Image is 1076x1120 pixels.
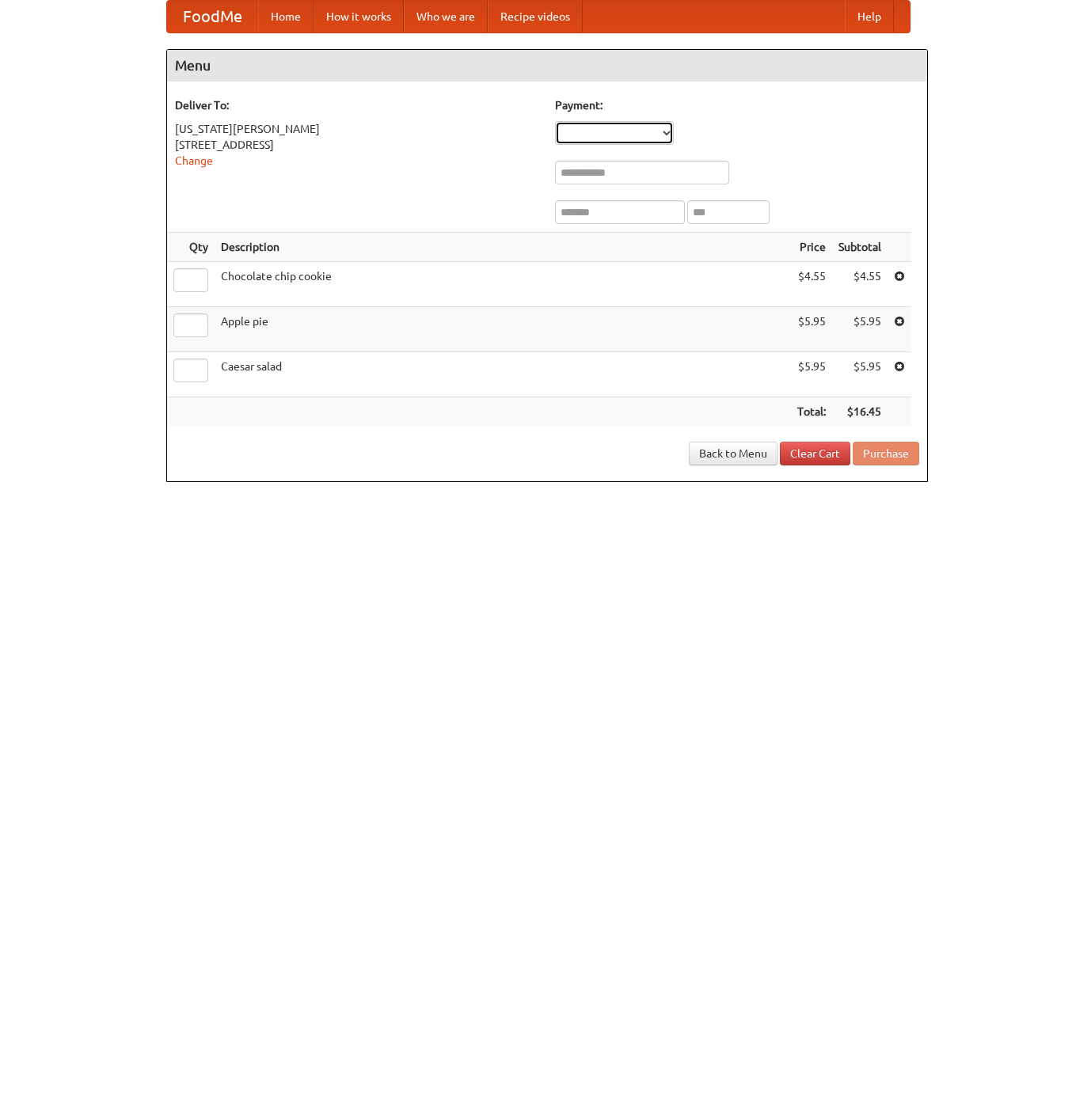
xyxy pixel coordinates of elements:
td: $5.95 [791,352,832,397]
td: $4.55 [832,262,888,307]
a: Change [175,154,213,167]
td: $5.95 [791,307,832,352]
div: [US_STATE][PERSON_NAME] [175,121,539,137]
th: Description [215,233,791,262]
td: $4.55 [791,262,832,307]
th: Qty [167,233,215,262]
td: Apple pie [215,307,791,352]
a: Home [258,1,314,32]
th: Total: [791,397,832,427]
h5: Payment: [555,97,919,113]
td: $5.95 [832,307,888,352]
th: Subtotal [832,233,888,262]
h4: Menu [167,50,927,82]
td: $5.95 [832,352,888,397]
a: FoodMe [167,1,258,32]
th: Price [791,233,832,262]
a: Help [845,1,894,32]
h5: Deliver To: [175,97,539,113]
a: How it works [314,1,404,32]
a: Recipe videos [488,1,583,32]
td: Caesar salad [215,352,791,397]
td: Chocolate chip cookie [215,262,791,307]
button: Purchase [853,442,919,465]
div: [STREET_ADDRESS] [175,137,539,153]
a: Back to Menu [689,442,778,465]
a: Clear Cart [780,442,850,465]
a: Who we are [404,1,488,32]
th: $16.45 [832,397,888,427]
